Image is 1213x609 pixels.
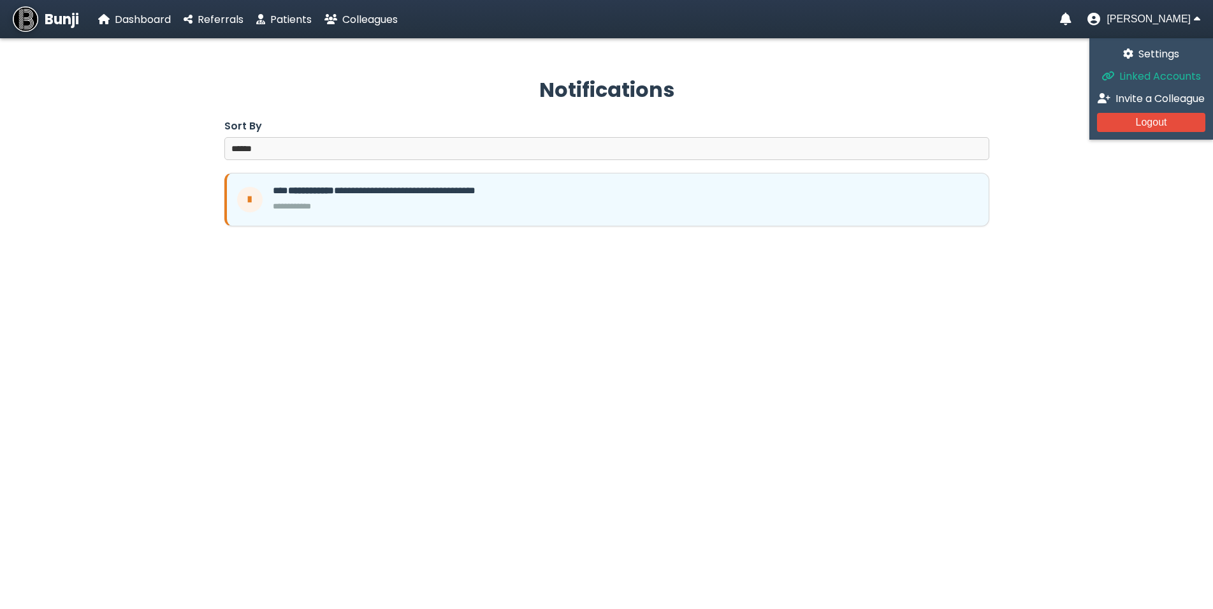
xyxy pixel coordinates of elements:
[45,9,79,30] span: Bunji
[1138,47,1179,61] span: Settings
[98,11,171,27] a: Dashboard
[13,6,79,32] a: Bunji
[342,12,398,27] span: Colleagues
[198,12,243,27] span: Referrals
[115,12,171,27] span: Dashboard
[270,12,312,27] span: Patients
[1097,91,1205,106] a: Invite a Colleague
[1060,13,1071,26] a: Notifications
[1097,68,1205,84] a: Linked Accounts
[1097,113,1205,132] button: Logout
[1115,91,1205,106] span: Invite a Colleague
[324,11,398,27] a: Colleagues
[1119,69,1201,84] span: Linked Accounts
[1107,13,1191,25] span: [PERSON_NAME]
[1087,13,1200,26] button: User menu
[13,6,38,32] img: Bunji Dental Referral Management
[1136,117,1167,128] span: Logout
[224,75,989,105] h2: Notifications
[184,11,243,27] a: Referrals
[256,11,312,27] a: Patients
[1097,46,1205,62] a: Settings
[224,118,262,134] div: Sort By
